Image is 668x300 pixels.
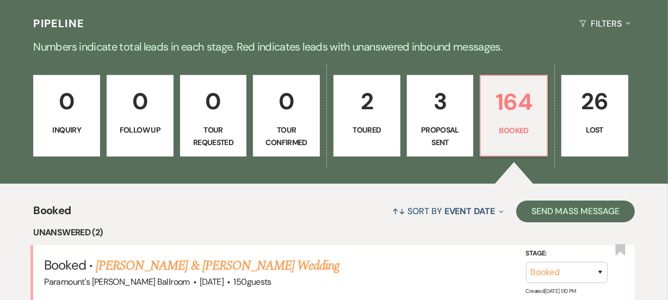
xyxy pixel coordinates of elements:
[180,75,247,157] a: 0Tour Requested
[40,83,93,120] p: 0
[561,75,628,157] a: 26Lost
[341,83,393,120] p: 2
[487,84,540,120] p: 164
[200,276,224,287] span: [DATE]
[44,276,189,287] span: Paramount's [PERSON_NAME] Ballroom
[333,75,400,157] a: 2Toured
[388,197,508,226] button: Sort By Event Date
[260,83,313,120] p: 0
[260,124,313,148] p: Tour Confirmed
[414,124,467,148] p: Proposal Sent
[407,75,474,157] a: 3Proposal Sent
[341,124,393,136] p: Toured
[234,276,271,287] span: 150 guests
[33,226,634,240] li: Unanswered (2)
[393,205,406,217] span: ↑↓
[33,202,71,226] span: Booked
[40,124,93,136] p: Inquiry
[480,75,548,157] a: 164Booked
[516,201,635,222] button: Send Mass Message
[107,75,174,157] a: 0Follow Up
[444,205,495,217] span: Event Date
[33,16,84,31] h3: Pipeline
[487,124,540,136] p: Booked
[568,83,621,120] p: 26
[575,9,634,38] button: Filters
[526,287,576,295] span: Created: [DATE] 1:10 PM
[33,75,100,157] a: 0Inquiry
[414,83,467,120] p: 3
[568,124,621,136] p: Lost
[96,256,339,276] a: [PERSON_NAME] & [PERSON_NAME] Wedding
[187,124,240,148] p: Tour Requested
[114,83,166,120] p: 0
[44,257,85,273] span: Booked
[114,124,166,136] p: Follow Up
[526,248,608,260] label: Stage:
[187,83,240,120] p: 0
[253,75,320,157] a: 0Tour Confirmed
